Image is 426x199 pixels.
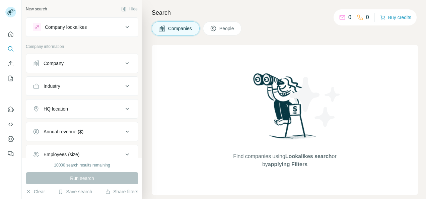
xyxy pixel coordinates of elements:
[105,188,138,195] button: Share filters
[285,153,332,159] span: Lookalikes search
[231,152,338,169] span: Find companies using or by
[44,60,64,67] div: Company
[26,78,138,94] button: Industry
[5,133,16,145] button: Dashboard
[5,72,16,84] button: My lists
[58,188,92,195] button: Save search
[219,25,235,32] span: People
[44,106,68,112] div: HQ location
[348,13,351,21] p: 0
[168,25,193,32] span: Companies
[250,71,320,146] img: Surfe Illustration - Woman searching with binoculars
[5,148,16,160] button: Feedback
[26,146,138,162] button: Employees (size)
[26,44,138,50] p: Company information
[117,4,142,14] button: Hide
[152,8,418,17] h4: Search
[26,19,138,35] button: Company lookalikes
[45,24,87,30] div: Company lookalikes
[5,43,16,55] button: Search
[5,28,16,40] button: Quick start
[54,162,110,168] div: 10000 search results remaining
[268,161,307,167] span: applying Filters
[44,128,83,135] div: Annual revenue ($)
[380,13,411,22] button: Buy credits
[26,124,138,140] button: Annual revenue ($)
[44,83,60,89] div: Industry
[285,72,345,132] img: Surfe Illustration - Stars
[26,101,138,117] button: HQ location
[5,118,16,130] button: Use Surfe API
[366,13,369,21] p: 0
[26,188,45,195] button: Clear
[26,6,47,12] div: New search
[44,151,79,158] div: Employees (size)
[5,104,16,116] button: Use Surfe on LinkedIn
[5,58,16,70] button: Enrich CSV
[26,55,138,71] button: Company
